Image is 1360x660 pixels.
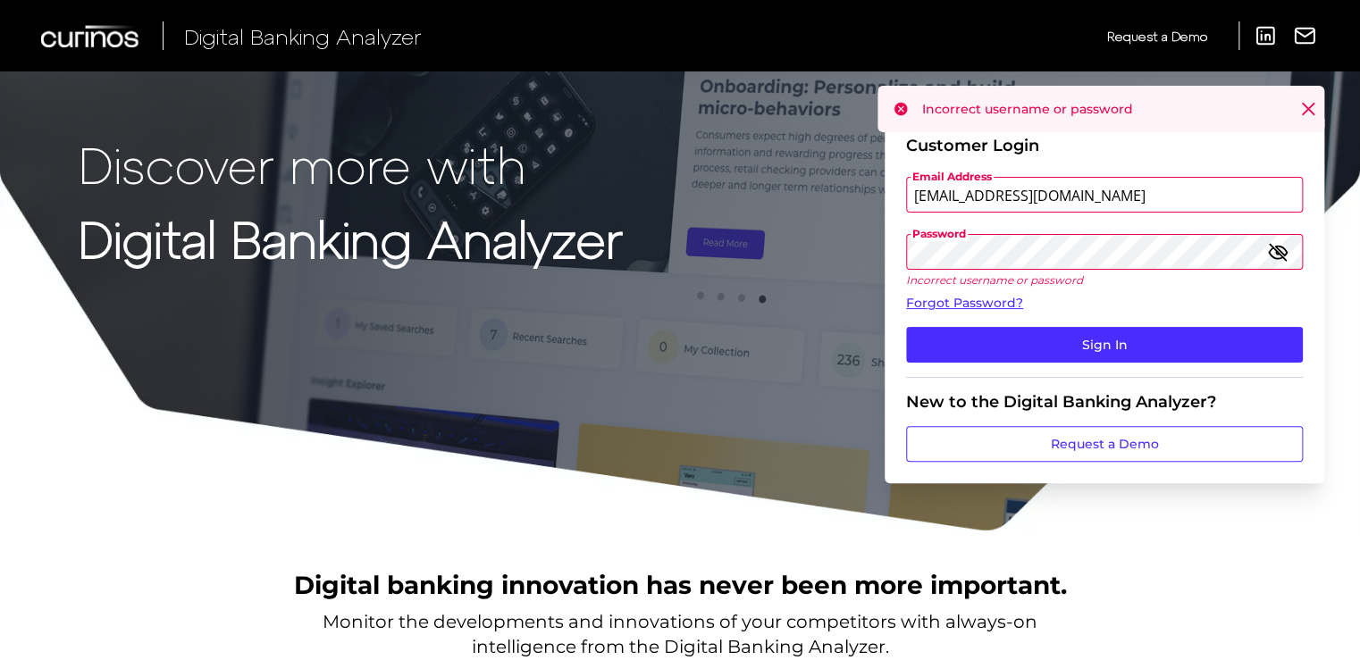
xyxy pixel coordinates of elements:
[906,294,1303,313] a: Forgot Password?
[294,568,1067,602] h2: Digital banking innovation has never been more important.
[1107,29,1207,44] span: Request a Demo
[877,86,1324,132] div: Incorrect username or password
[323,609,1037,659] p: Monitor the developments and innovations of your competitors with always-on intelligence from the...
[911,227,968,241] span: Password
[41,25,141,47] img: Curinos
[184,23,422,49] span: Digital Banking Analyzer
[906,273,1303,287] p: Incorrect username or password
[911,170,994,184] span: Email Address
[79,208,623,268] strong: Digital Banking Analyzer
[1107,21,1207,51] a: Request a Demo
[906,426,1303,462] a: Request a Demo
[906,392,1303,412] div: New to the Digital Banking Analyzer?
[906,136,1303,155] div: Customer Login
[79,136,623,192] p: Discover more with
[906,327,1303,363] button: Sign In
